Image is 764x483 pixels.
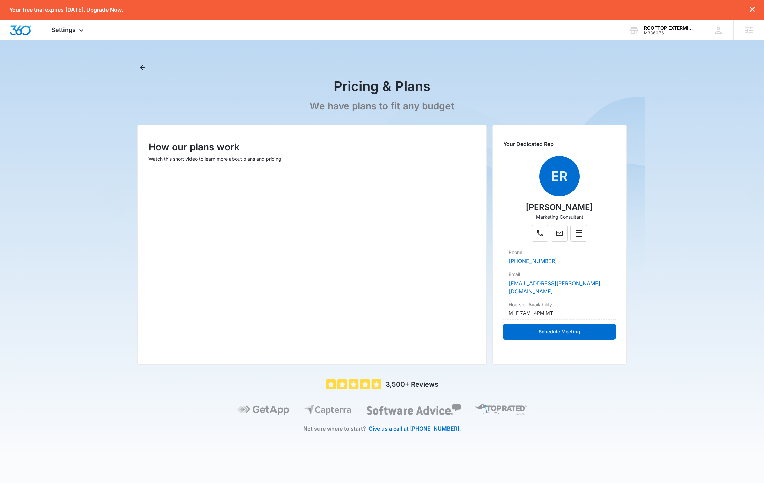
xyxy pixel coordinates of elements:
div: Settings [41,20,95,40]
dt: Phone [509,249,610,256]
span: ER [539,156,580,196]
button: Mail [551,225,568,242]
p: How our plans work [148,140,476,154]
a: Give us a call at [PHONE_NUMBER] [369,425,459,432]
p: Your free trial expires [DATE]. Upgrade Now. [9,7,123,13]
p: . [369,424,461,433]
div: Hours of AvailabilityM-F 7AM-4PM MT [503,298,616,320]
div: account name [644,25,693,31]
div: account id [644,31,693,35]
button: Phone [532,225,548,242]
dt: Email [509,271,610,278]
p: Marketing Consultant [536,213,583,220]
p: M-F 7AM-4PM MT [509,309,553,317]
p: Not sure where to start? [303,424,366,433]
div: Email[EMAIL_ADDRESS][PERSON_NAME][DOMAIN_NAME] [503,268,616,298]
img: Capterra [304,404,352,415]
p: We have plans to fit any budget [310,100,454,112]
iframe: How our plans work [148,169,476,354]
p: 3,500+ Reviews [386,379,438,389]
h1: Pricing & Plans [334,78,430,95]
div: Phone[PHONE_NUMBER] [503,246,616,268]
p: Watch this short video to learn more about plans and pricing. [148,155,476,162]
p: Your Dedicated Rep [503,140,616,148]
button: Calendar [570,225,587,242]
span: Settings [51,26,76,33]
img: Software Advice [367,404,461,415]
a: [PHONE_NUMBER] [509,258,557,264]
button: Schedule Meeting [503,324,616,340]
button: dismiss this dialog [750,7,755,13]
img: Top Rated Local [475,404,527,415]
button: Back [137,62,148,73]
p: [PERSON_NAME] [526,201,593,213]
a: [EMAIL_ADDRESS][PERSON_NAME][DOMAIN_NAME] [509,280,600,295]
img: GetApp [237,404,289,415]
dt: Hours of Availability [509,301,610,308]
